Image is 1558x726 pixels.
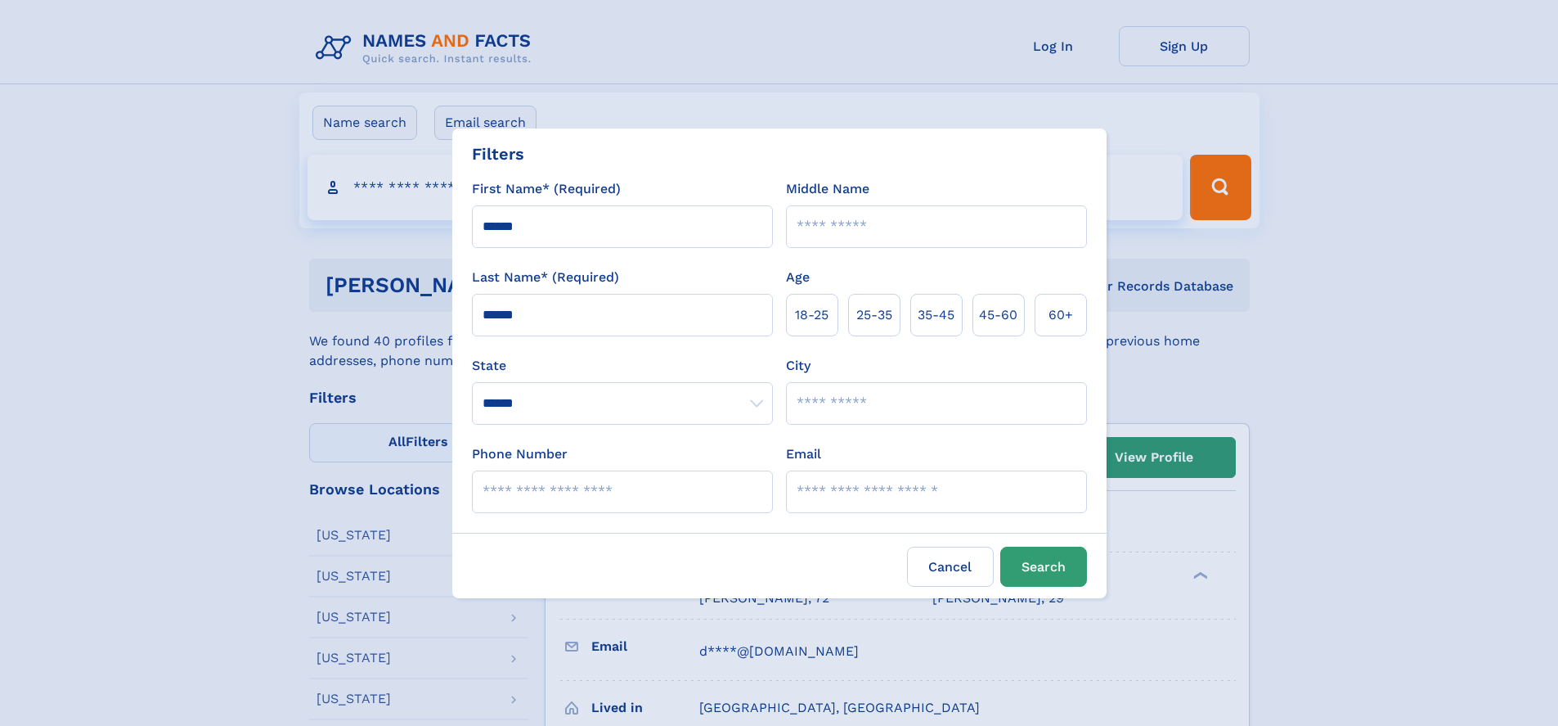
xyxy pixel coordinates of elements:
[907,547,994,587] label: Cancel
[786,179,869,199] label: Middle Name
[1000,547,1087,587] button: Search
[472,444,568,464] label: Phone Number
[1048,305,1073,325] span: 60+
[472,179,621,199] label: First Name* (Required)
[472,268,619,287] label: Last Name* (Required)
[795,305,828,325] span: 18‑25
[472,142,524,166] div: Filters
[786,356,810,376] label: City
[472,356,773,376] label: State
[856,305,892,325] span: 25‑35
[918,305,954,325] span: 35‑45
[979,305,1017,325] span: 45‑60
[786,268,810,287] label: Age
[786,444,821,464] label: Email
